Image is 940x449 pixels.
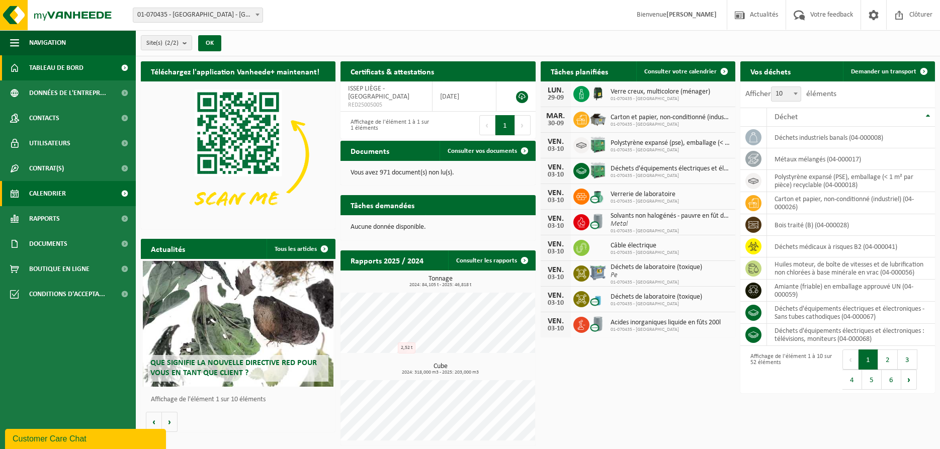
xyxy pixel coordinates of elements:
h3: Cube [346,363,535,375]
span: 10 [772,87,801,101]
span: Documents [29,231,67,256]
span: Déchets de laboratoire (toxique) [611,263,702,272]
span: Navigation [29,30,66,55]
h2: Actualités [141,239,195,258]
span: Consulter vos documents [448,148,517,154]
span: Rapports [29,206,60,231]
span: Acides inorganiques liquide en fûts 200l [611,319,721,327]
td: carton et papier, non-conditionné (industriel) (04-000026) [767,192,935,214]
img: Download de VHEPlus App [141,81,335,227]
div: LUN. [546,86,566,95]
div: VEN. [546,215,566,223]
img: PB-AP-0800-MET-02-01 [589,264,607,281]
button: Volgende [162,412,178,432]
img: LP-OT-00060-CU [589,290,607,307]
span: 01-070435 - [GEOGRAPHIC_DATA] [611,96,710,102]
span: Verre creux, multicolore (ménager) [611,88,710,96]
button: Vorige [146,412,162,432]
img: CR-HR-1C-1000-PES-01 [589,84,607,102]
span: 01-070435 - ISSEP LIÈGE - LIÈGE [133,8,263,23]
td: métaux mélangés (04-000017) [767,148,935,170]
h2: Téléchargez l'application Vanheede+ maintenant! [141,61,329,81]
div: Affichage de l'élément 1 à 1 sur 1 éléments [346,114,433,136]
button: 1 [495,115,515,135]
div: MAR. [546,112,566,120]
span: 01-070435 - [GEOGRAPHIC_DATA] [611,199,679,205]
a: Tous les articles [267,239,334,259]
span: Utilisateurs [29,131,70,156]
span: Tableau de bord [29,55,83,80]
span: Site(s) [146,36,179,51]
span: Consulter votre calendrier [644,68,717,75]
span: 01-070435 - [GEOGRAPHIC_DATA] [611,173,730,179]
div: 30-09 [546,120,566,127]
div: VEN. [546,240,566,248]
span: Verrerie de laboratoire [611,191,679,199]
span: 01-070435 - [GEOGRAPHIC_DATA] [611,250,679,256]
span: Câble électrique [611,242,679,250]
div: VEN. [546,266,566,274]
button: Previous [479,115,495,135]
button: 5 [862,370,882,390]
span: Boutique en ligne [29,256,90,282]
h2: Tâches planifiées [541,61,618,81]
button: OK [198,35,221,51]
td: huiles moteur, de boîte de vitesses et de lubrification non chlorées à base minérale en vrac (04-... [767,257,935,280]
span: Contacts [29,106,59,131]
span: Déchets d'équipements électriques et électroniques : télévisions, moniteurs [611,165,730,173]
span: 01-070435 - [GEOGRAPHIC_DATA] [611,280,702,286]
p: Affichage de l'élément 1 sur 10 éléments [151,396,330,403]
a: Demander un transport [843,61,934,81]
label: Afficher éléments [745,90,836,98]
span: RED25005005 [348,101,424,109]
div: 03-10 [546,171,566,178]
div: VEN. [546,163,566,171]
span: 10 [771,86,801,102]
span: 01-070435 - [GEOGRAPHIC_DATA] [611,228,730,234]
span: ISSEP LIÈGE - [GEOGRAPHIC_DATA] [348,85,409,101]
a: Consulter vos documents [440,141,535,161]
div: 03-10 [546,274,566,281]
div: VEN. [546,189,566,197]
div: Affichage de l'élément 1 à 10 sur 52 éléments [745,348,833,391]
div: 03-10 [546,300,566,307]
td: déchets médicaux à risques B2 (04-000041) [767,236,935,257]
button: 1 [859,349,878,370]
button: Previous [842,349,859,370]
td: amiante (friable) en emballage approuvé UN (04-000059) [767,280,935,302]
button: Site(s)(2/2) [141,35,192,50]
span: Carton et papier, non-conditionné (industriel) [611,114,730,122]
div: VEN. [546,138,566,146]
div: 03-10 [546,248,566,255]
h2: Documents [340,141,399,160]
div: 03-10 [546,197,566,204]
img: LP-LD-00200-CU [589,213,607,230]
div: 03-10 [546,325,566,332]
img: PB-OT-0200-CU [589,187,607,204]
td: déchets d'équipements électriques et électroniques : télévisions, moniteurs (04-000068) [767,324,935,346]
span: 01-070435 - [GEOGRAPHIC_DATA] [611,147,730,153]
a: Consulter votre calendrier [636,61,734,81]
img: LP-LD-00200-CU [589,315,607,332]
div: VEN. [546,292,566,300]
h2: Certificats & attestations [340,61,444,81]
span: 01-070435 - [GEOGRAPHIC_DATA] [611,301,702,307]
span: 2024: 318,000 m3 - 2025: 203,000 m3 [346,370,535,375]
i: Pe [611,272,618,279]
span: 01-070435 - [GEOGRAPHIC_DATA] [611,122,730,128]
img: PB-HB-1400-HPE-GN-11 [589,135,607,154]
span: Contrat(s) [29,156,64,181]
button: 4 [842,370,862,390]
span: Déchets de laboratoire (toxique) [611,293,702,301]
span: Calendrier [29,181,66,206]
button: 2 [878,349,898,370]
iframe: chat widget [5,427,168,449]
a: Que signifie la nouvelle directive RED pour vous en tant que client ? [143,261,334,387]
div: 29-09 [546,95,566,102]
strong: [PERSON_NAME] [666,11,717,19]
button: Next [901,370,917,390]
div: 03-10 [546,223,566,230]
span: Déchet [775,113,798,121]
a: Consulter les rapports [448,250,535,271]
